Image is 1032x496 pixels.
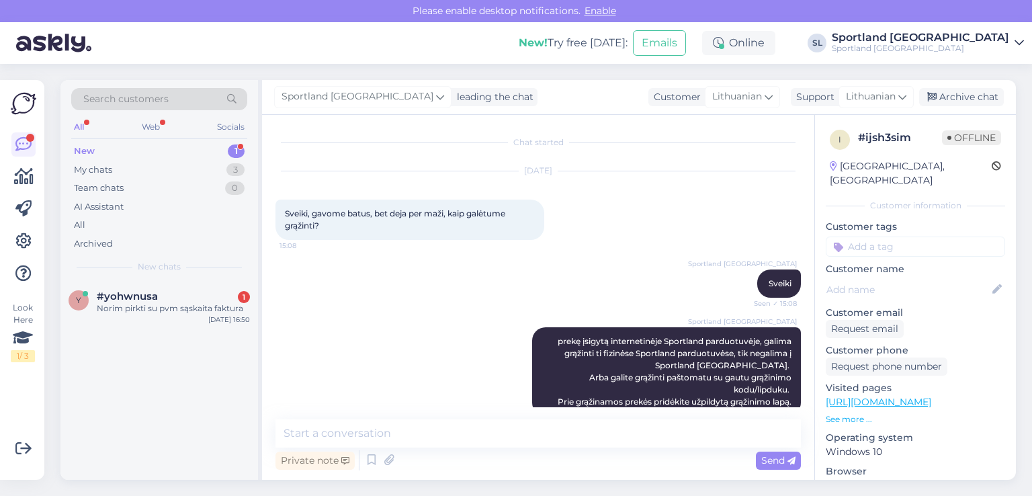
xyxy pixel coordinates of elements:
div: Norim pirkti su pvm sąskaita faktura [97,302,250,315]
div: Customer [648,90,701,104]
div: Chat started [275,136,801,149]
b: New! [519,36,548,49]
div: leading the chat [451,90,533,104]
p: Visited pages [826,381,1005,395]
div: 1 [228,144,245,158]
p: Operating system [826,431,1005,445]
div: Team chats [74,181,124,195]
div: 1 / 3 [11,350,35,362]
span: Sportland [GEOGRAPHIC_DATA] [688,317,797,327]
div: Archive chat [919,88,1004,106]
p: Customer phone [826,343,1005,358]
input: Add a tag [826,237,1005,257]
span: Enable [580,5,620,17]
div: Sportland [GEOGRAPHIC_DATA] [832,43,1009,54]
div: [DATE] [275,165,801,177]
div: Online [702,31,775,55]
span: Sportland [GEOGRAPHIC_DATA] [282,89,433,104]
span: Send [761,454,795,466]
div: Sportland [GEOGRAPHIC_DATA] [832,32,1009,43]
span: Sportland [GEOGRAPHIC_DATA] [688,259,797,269]
input: Add name [826,282,990,297]
div: # ijsh3sim [858,130,942,146]
div: 3 [226,163,245,177]
p: Browser [826,464,1005,479]
span: Sveiki [769,278,791,288]
div: SL [808,34,826,52]
a: Sportland [GEOGRAPHIC_DATA]Sportland [GEOGRAPHIC_DATA] [832,32,1024,54]
div: Look Here [11,302,35,362]
span: prekę įsigytą internetinėje Sportland parduotuvėje, galima grąžinti ti fizinėse Sportland parduot... [558,336,793,407]
p: Customer email [826,306,1005,320]
p: See more ... [826,413,1005,425]
div: Request email [826,320,904,338]
div: All [74,218,85,232]
img: Askly Logo [11,91,36,116]
p: Customer name [826,262,1005,276]
div: [GEOGRAPHIC_DATA], [GEOGRAPHIC_DATA] [830,159,992,188]
span: i [838,134,841,144]
div: Web [139,118,163,136]
span: New chats [138,261,181,273]
div: My chats [74,163,112,177]
span: #yohwnusa [97,290,158,302]
div: Try free [DATE]: [519,35,628,51]
div: Support [791,90,834,104]
div: All [71,118,87,136]
div: New [74,144,95,158]
p: Customer tags [826,220,1005,234]
div: [DATE] 16:50 [208,315,250,325]
div: Request phone number [826,358,947,376]
div: Private note [275,452,355,470]
a: [URL][DOMAIN_NAME] [826,396,931,408]
div: 1 [238,291,250,303]
div: Customer information [826,200,1005,212]
span: Sveiki, gavome batus, bet deja per maži, kaip galėtume grąžinti? [285,208,507,231]
div: Socials [214,118,247,136]
button: Emails [633,30,686,56]
span: 15:08 [279,241,330,251]
span: Seen ✓ 15:08 [746,298,797,308]
span: Lithuanian [712,89,762,104]
p: Chrome [TECHNICAL_ID] [826,479,1005,493]
span: Search customers [83,92,169,106]
span: Lithuanian [846,89,896,104]
div: AI Assistant [74,200,124,214]
div: Archived [74,237,113,251]
p: Windows 10 [826,445,1005,459]
div: 0 [225,181,245,195]
span: y [76,295,81,305]
span: Offline [942,130,1001,145]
